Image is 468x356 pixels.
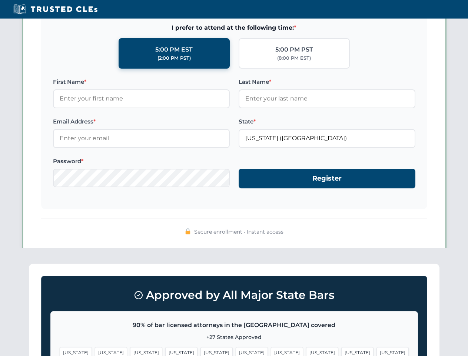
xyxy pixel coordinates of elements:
[53,89,230,108] input: Enter your first name
[239,129,415,148] input: Florida (FL)
[53,23,415,33] span: I prefer to attend at the following time:
[155,45,193,55] div: 5:00 PM EST
[60,333,409,341] p: +27 States Approved
[11,4,100,15] img: Trusted CLEs
[239,89,415,108] input: Enter your last name
[53,117,230,126] label: Email Address
[53,157,230,166] label: Password
[53,78,230,86] label: First Name
[239,78,415,86] label: Last Name
[239,169,415,188] button: Register
[194,228,283,236] span: Secure enrollment • Instant access
[239,117,415,126] label: State
[277,55,311,62] div: (8:00 PM EST)
[185,228,191,234] img: 🔒
[60,320,409,330] p: 90% of bar licensed attorneys in the [GEOGRAPHIC_DATA] covered
[53,129,230,148] input: Enter your email
[275,45,313,55] div: 5:00 PM PST
[50,285,418,305] h3: Approved by All Major State Bars
[157,55,191,62] div: (2:00 PM PST)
